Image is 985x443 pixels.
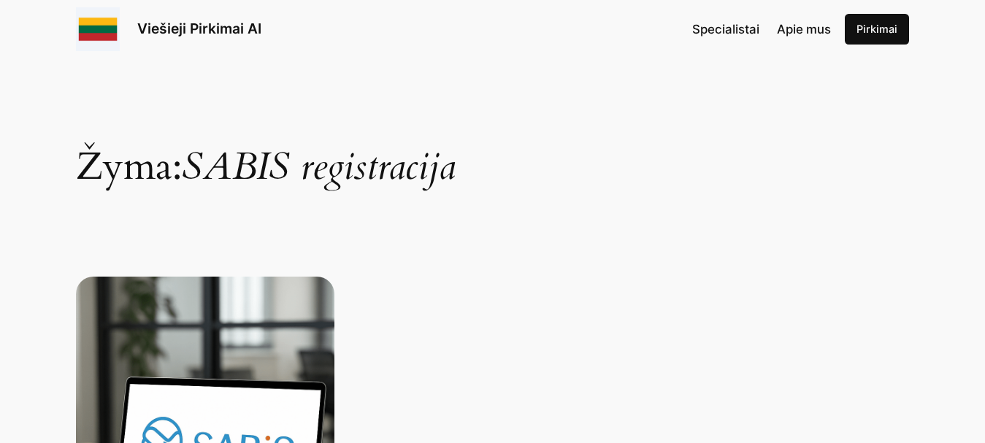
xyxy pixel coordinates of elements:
a: Viešieji Pirkimai AI [137,20,261,37]
img: Viešieji pirkimai logo [76,7,120,51]
span: Apie mus [777,22,831,36]
a: Apie mus [777,20,831,39]
h1: Žyma: [76,72,909,186]
nav: Navigation [692,20,831,39]
a: Pirkimai [845,14,909,45]
span: SABIS registracija [182,141,456,193]
span: Specialistai [692,22,759,36]
a: Specialistai [692,20,759,39]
